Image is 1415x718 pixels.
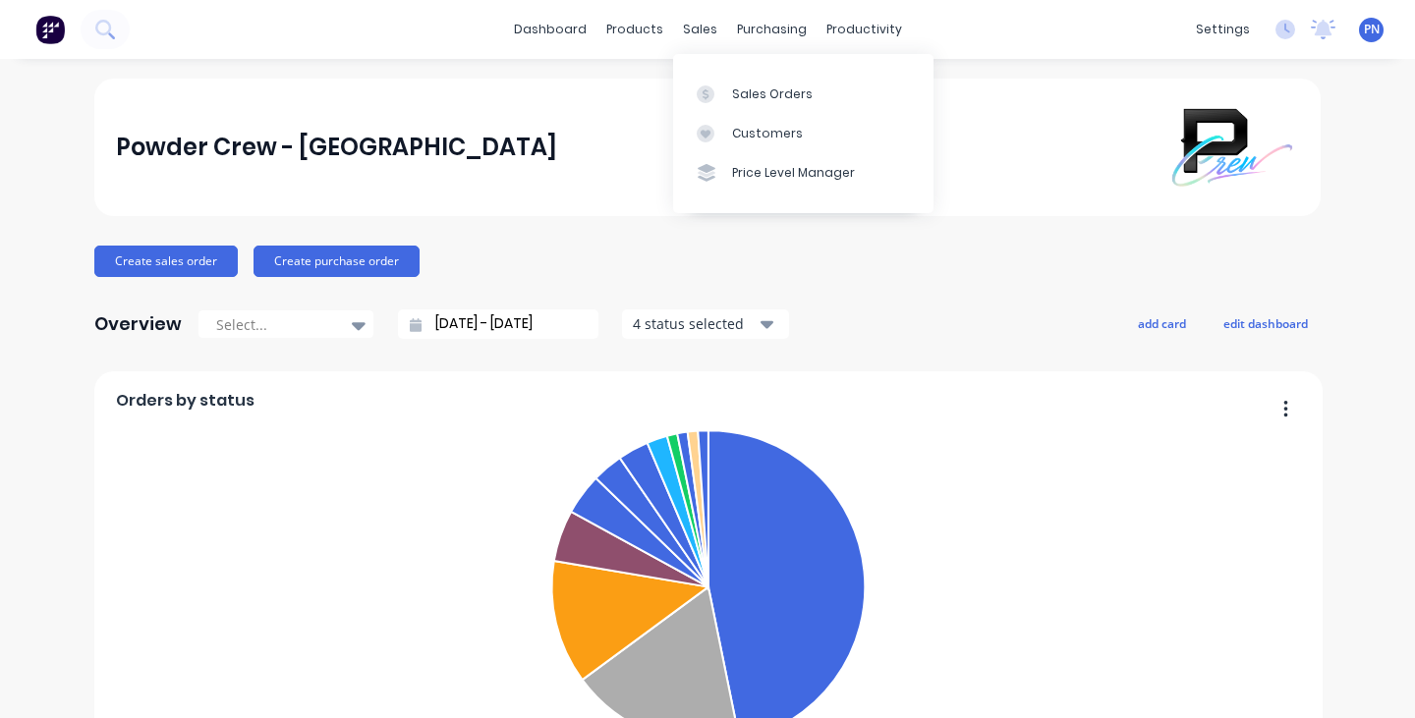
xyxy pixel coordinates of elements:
[1364,21,1380,38] span: PN
[94,246,238,277] button: Create sales order
[94,304,182,344] div: Overview
[116,128,557,167] div: Powder Crew - [GEOGRAPHIC_DATA]
[1211,310,1321,336] button: edit dashboard
[732,164,855,182] div: Price Level Manager
[732,85,813,103] div: Sales Orders
[732,125,803,142] div: Customers
[596,15,673,44] div: products
[1186,15,1260,44] div: settings
[35,15,65,44] img: Factory
[1161,99,1299,194] img: Powder Crew - Northern Beaches
[673,15,727,44] div: sales
[673,114,934,153] a: Customers
[254,246,420,277] button: Create purchase order
[622,309,789,339] button: 4 status selected
[817,15,912,44] div: productivity
[673,153,934,193] a: Price Level Manager
[1125,310,1199,336] button: add card
[633,313,757,334] div: 4 status selected
[673,74,934,113] a: Sales Orders
[1348,651,1395,698] iframe: Intercom live chat
[116,389,255,413] span: Orders by status
[727,15,817,44] div: purchasing
[504,15,596,44] a: dashboard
